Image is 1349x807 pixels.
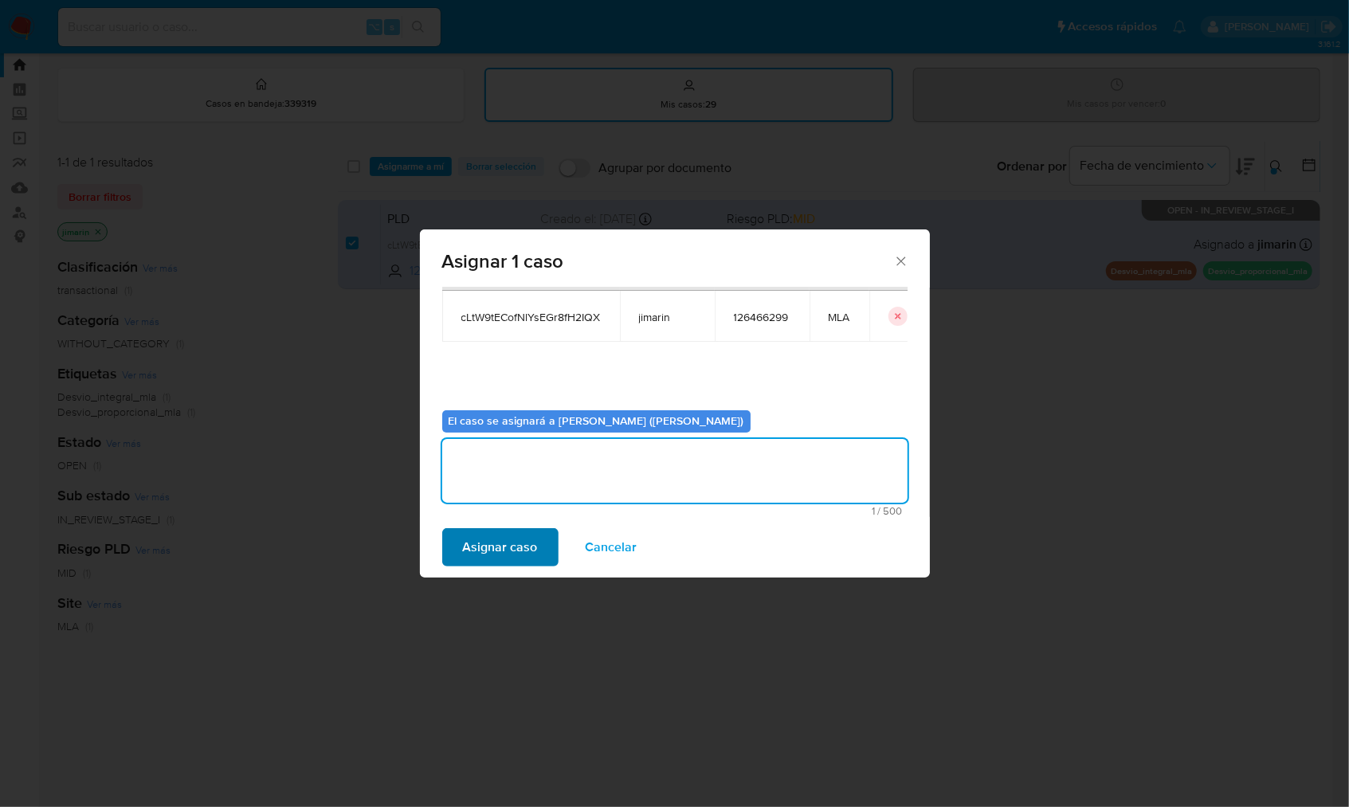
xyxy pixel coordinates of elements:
[463,530,538,565] span: Asignar caso
[461,310,601,324] span: cLtW9tECofNlYsEGr8fH2IQX
[586,530,637,565] span: Cancelar
[893,253,908,268] button: Cerrar ventana
[734,310,790,324] span: 126466299
[829,310,850,324] span: MLA
[888,307,908,326] button: icon-button
[639,310,696,324] span: jimarin
[449,413,744,429] b: El caso se asignará a [PERSON_NAME] ([PERSON_NAME])
[420,229,930,578] div: assign-modal
[565,528,658,566] button: Cancelar
[442,528,559,566] button: Asignar caso
[442,252,894,271] span: Asignar 1 caso
[447,506,903,516] span: Máximo 500 caracteres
